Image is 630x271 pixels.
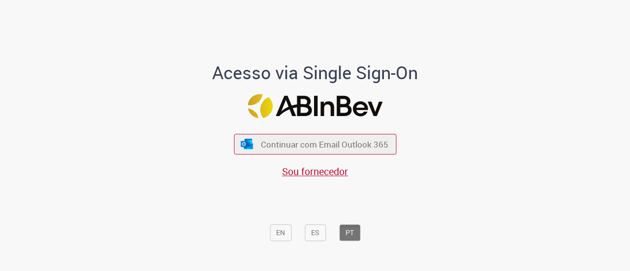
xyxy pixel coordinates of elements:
button: ícone Azure/Microsoft 360 Continuar com Email Outlook 365 [234,134,396,154]
img: ícone Azure/Microsoft 360 [240,139,254,149]
button: PT [339,224,360,241]
span: Continuar com Email Outlook 365 [261,139,388,150]
button: ES [305,224,326,241]
h1: Acesso via Single Sign-On [179,63,452,83]
a: Sou fornecedor [282,165,348,178]
img: Logo ABInBev [248,94,382,118]
button: EN [270,224,291,241]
